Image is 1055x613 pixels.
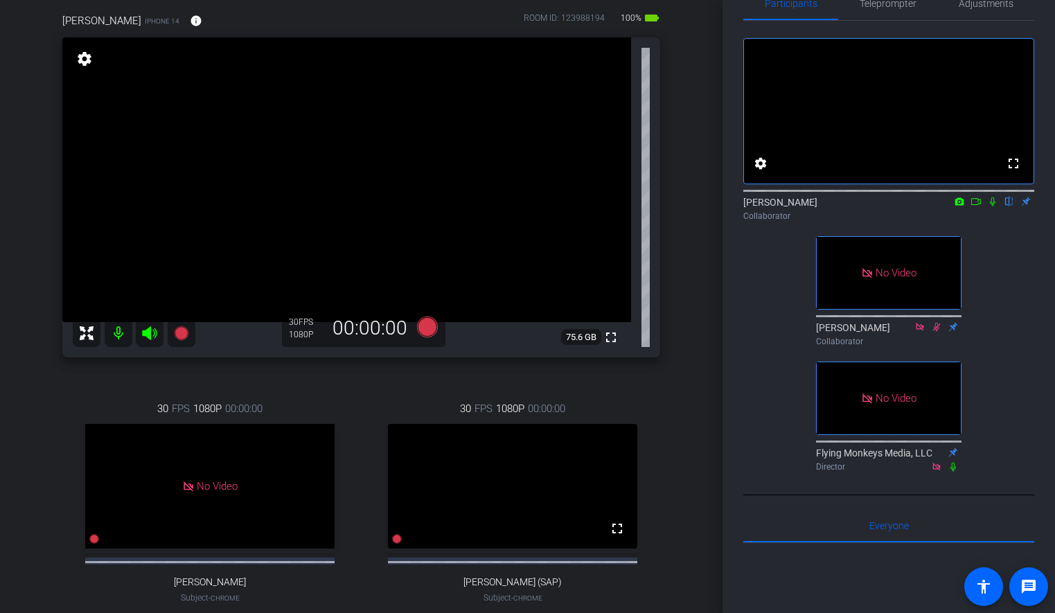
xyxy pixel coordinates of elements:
span: Subject [181,592,240,604]
mat-icon: fullscreen [603,329,619,346]
span: [PERSON_NAME] [62,13,141,28]
span: [PERSON_NAME] (SAP) [463,576,562,588]
span: 30 [460,401,471,416]
div: Director [816,461,961,473]
span: [PERSON_NAME] [174,576,246,588]
div: Collaborator [743,210,1034,222]
div: [PERSON_NAME] [743,195,1034,222]
span: FPS [172,401,190,416]
span: FPS [475,401,493,416]
span: 100% [619,7,644,29]
mat-icon: accessibility [975,578,992,595]
div: Collaborator [816,335,961,348]
span: iPhone 14 [145,16,179,26]
div: [PERSON_NAME] [816,321,961,348]
mat-icon: settings [752,155,769,172]
span: - [511,593,513,603]
mat-icon: message [1020,578,1037,595]
mat-icon: fullscreen [609,520,626,537]
span: 75.6 GB [561,329,601,346]
mat-icon: settings [75,51,94,67]
mat-icon: flip [1001,195,1018,207]
span: 00:00:00 [225,401,263,416]
div: 1080P [289,329,323,340]
mat-icon: info [190,15,202,27]
span: 00:00:00 [528,401,565,416]
span: No Video [876,391,916,404]
span: Chrome [211,594,240,602]
div: 30 [289,317,323,328]
span: - [209,593,211,603]
span: FPS [299,317,313,327]
div: Flying Monkeys Media, LLC [816,446,961,473]
span: 1080P [193,401,222,416]
mat-icon: battery_std [644,10,660,26]
span: 1080P [496,401,524,416]
mat-icon: fullscreen [1005,155,1022,172]
div: ROOM ID: 123988194 [524,12,605,32]
span: 30 [157,401,168,416]
span: No Video [876,267,916,279]
span: Chrome [513,594,542,602]
span: Everyone [869,521,909,531]
span: Subject [484,592,542,604]
span: No Video [197,480,238,492]
div: 00:00:00 [323,317,416,340]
